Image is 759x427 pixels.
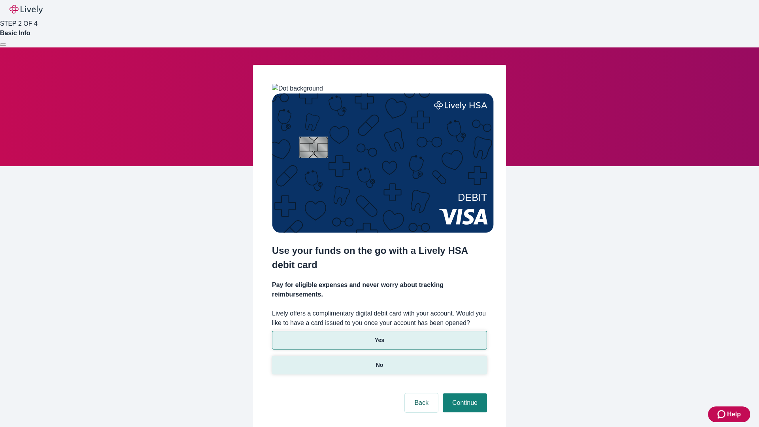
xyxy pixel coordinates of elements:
[272,309,487,328] label: Lively offers a complimentary digital debit card with your account. Would you like to have a card...
[443,393,487,412] button: Continue
[272,356,487,374] button: No
[9,5,43,14] img: Lively
[376,361,383,369] p: No
[375,336,384,344] p: Yes
[272,244,487,272] h2: Use your funds on the go with a Lively HSA debit card
[272,280,487,299] h4: Pay for eligible expenses and never worry about tracking reimbursements.
[405,393,438,412] button: Back
[708,406,750,422] button: Zendesk support iconHelp
[272,93,494,233] img: Debit card
[272,331,487,350] button: Yes
[717,410,727,419] svg: Zendesk support icon
[727,410,741,419] span: Help
[272,84,323,93] img: Dot background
